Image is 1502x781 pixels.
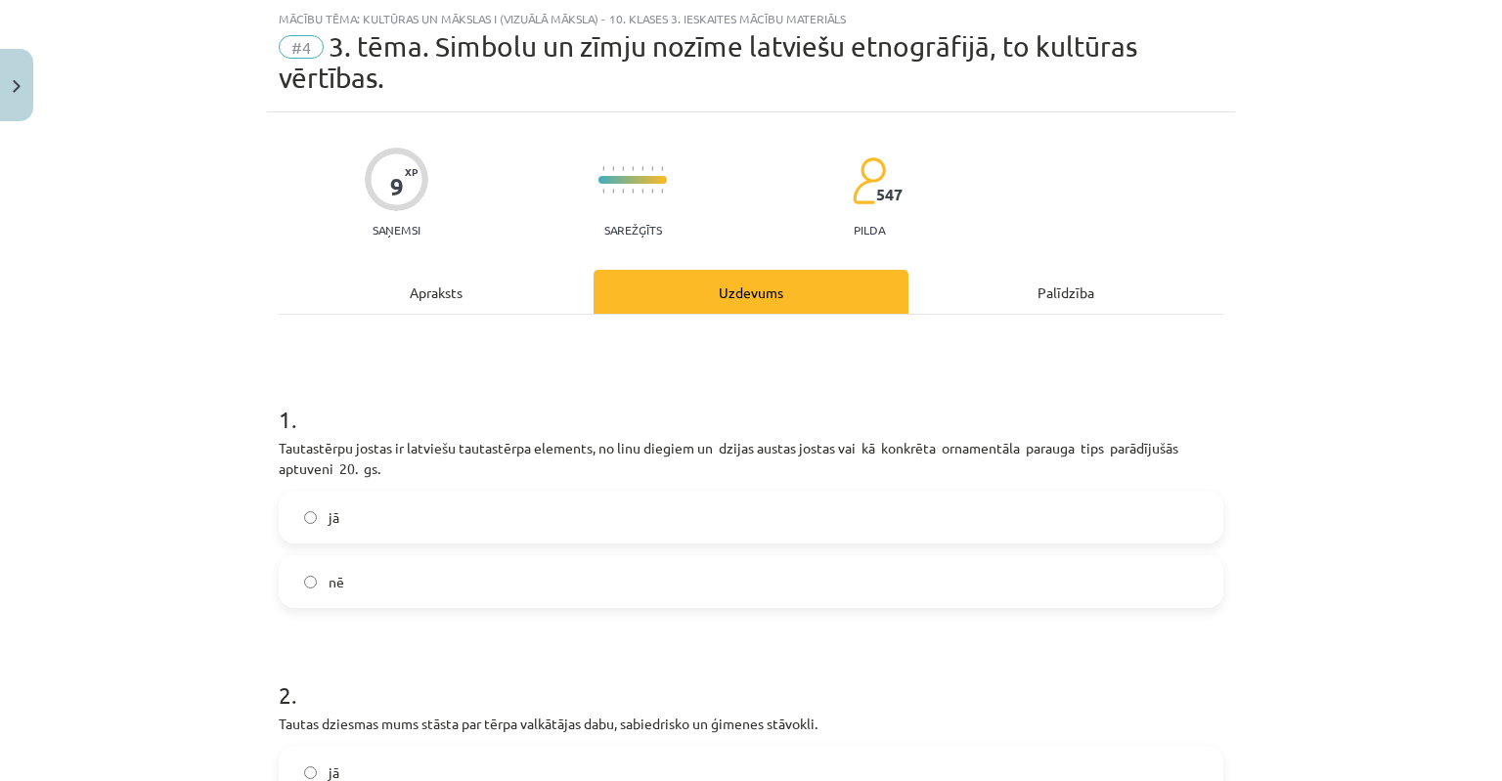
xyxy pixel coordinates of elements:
[602,189,604,194] img: icon-short-line-57e1e144782c952c97e751825c79c345078a6d821885a25fce030b3d8c18986b.svg
[612,189,614,194] img: icon-short-line-57e1e144782c952c97e751825c79c345078a6d821885a25fce030b3d8c18986b.svg
[632,166,634,171] img: icon-short-line-57e1e144782c952c97e751825c79c345078a6d821885a25fce030b3d8c18986b.svg
[329,507,339,528] span: jā
[304,576,317,588] input: nē
[854,223,885,237] p: pilda
[365,223,428,237] p: Saņemsi
[279,12,1223,25] div: Mācību tēma: Kultūras un mākslas i (vizuālā māksla) - 10. klases 3. ieskaites mācību materiāls
[661,166,663,171] img: icon-short-line-57e1e144782c952c97e751825c79c345078a6d821885a25fce030b3d8c18986b.svg
[651,166,653,171] img: icon-short-line-57e1e144782c952c97e751825c79c345078a6d821885a25fce030b3d8c18986b.svg
[304,511,317,524] input: jā
[908,270,1223,314] div: Palīdzība
[641,189,643,194] img: icon-short-line-57e1e144782c952c97e751825c79c345078a6d821885a25fce030b3d8c18986b.svg
[329,572,344,592] span: nē
[279,438,1223,479] p: Tautastērpu jostas ir latviešu tautastērpa elements, no linu diegiem un dzijas austas jostas vai ...
[279,35,324,59] span: #4
[622,189,624,194] img: icon-short-line-57e1e144782c952c97e751825c79c345078a6d821885a25fce030b3d8c18986b.svg
[13,80,21,93] img: icon-close-lesson-0947bae3869378f0d4975bcd49f059093ad1ed9edebbc8119c70593378902aed.svg
[641,166,643,171] img: icon-short-line-57e1e144782c952c97e751825c79c345078a6d821885a25fce030b3d8c18986b.svg
[405,166,418,177] span: XP
[632,189,634,194] img: icon-short-line-57e1e144782c952c97e751825c79c345078a6d821885a25fce030b3d8c18986b.svg
[279,714,1223,734] p: Tautas dziesmas mums stāsta par tērpa valkātājas dabu, sabiedrisko un ģimenes stāvokli.
[876,186,903,203] span: 547
[622,166,624,171] img: icon-short-line-57e1e144782c952c97e751825c79c345078a6d821885a25fce030b3d8c18986b.svg
[594,270,908,314] div: Uzdevums
[852,156,886,205] img: students-c634bb4e5e11cddfef0936a35e636f08e4e9abd3cc4e673bd6f9a4125e45ecb1.svg
[612,166,614,171] img: icon-short-line-57e1e144782c952c97e751825c79c345078a6d821885a25fce030b3d8c18986b.svg
[304,766,317,779] input: jā
[279,371,1223,432] h1: 1 .
[279,647,1223,708] h1: 2 .
[602,166,604,171] img: icon-short-line-57e1e144782c952c97e751825c79c345078a6d821885a25fce030b3d8c18986b.svg
[279,270,594,314] div: Apraksts
[390,173,404,200] div: 9
[279,30,1137,94] span: 3. tēma. Simbolu un zīmju nozīme latviešu etnogrāfijā, to kultūras vērtības.
[651,189,653,194] img: icon-short-line-57e1e144782c952c97e751825c79c345078a6d821885a25fce030b3d8c18986b.svg
[661,189,663,194] img: icon-short-line-57e1e144782c952c97e751825c79c345078a6d821885a25fce030b3d8c18986b.svg
[604,223,662,237] p: Sarežģīts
